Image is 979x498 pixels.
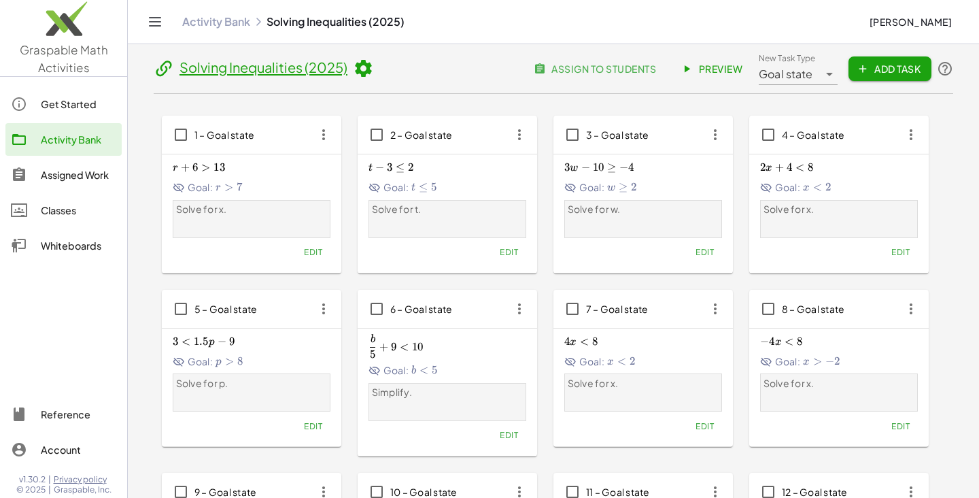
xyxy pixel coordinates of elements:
i: Goal State is hidden. [173,356,185,368]
span: 4 [769,335,774,348]
div: Whiteboards [41,237,116,254]
span: Goal: [173,354,213,369]
i: Goal State is hidden. [173,182,185,194]
span: > [224,180,233,194]
span: 2 [631,180,636,194]
span: > [201,161,210,174]
span: 12 – Goal state [782,486,848,498]
a: Account [5,433,122,466]
span: 8 – Goal state [782,303,845,315]
span: < [419,363,428,377]
span: 1 – Goal state [194,129,255,141]
a: Privacy policy [54,474,111,485]
a: Reference [5,398,122,431]
span: Goal: [564,354,604,369]
span: 3 – Goal state [586,129,649,141]
button: Edit [883,243,918,262]
a: Classes [5,194,122,227]
span: r [173,163,178,173]
a: Whiteboards [5,229,122,262]
button: Toggle navigation [144,11,166,33]
span: Goal state [759,66,813,82]
div: Reference [41,406,116,422]
span: Edit [500,430,518,440]
span: 2 [408,161,413,174]
button: Edit [687,243,722,262]
span: + [379,340,388,354]
span: w [607,182,615,193]
span: 6 – Goal state [390,303,453,315]
span: Edit [891,247,910,257]
span: assign to students [536,63,656,75]
button: Edit [296,243,330,262]
i: Goal State is hidden. [760,356,772,368]
span: 2 – Goal state [390,129,453,141]
span: 3 [387,161,392,174]
span: 5 – Goal state [194,303,258,315]
span: − [619,161,628,174]
span: 9 [229,335,235,348]
span: 2 [760,161,766,174]
span: Edit [304,421,322,431]
span: 1.5 [194,335,209,348]
button: [PERSON_NAME] [858,10,963,34]
i: Goal State is hidden. [564,182,577,194]
span: | [48,474,51,485]
p: Solve for w. [568,203,719,216]
span: 9 – Goal state [194,486,257,498]
span: 13 [213,161,225,174]
span: Graspable Math Activities [20,42,108,75]
span: Edit [695,247,714,257]
a: Get Started [5,88,122,120]
span: ≤ [396,161,405,174]
span: < [182,335,190,348]
span: < [580,335,589,348]
span: 3 [564,161,570,174]
div: Account [41,442,116,458]
p: Solve for x. [176,203,328,216]
span: Goal: [368,363,409,378]
i: Goal State is hidden. [368,365,381,377]
span: 8 [808,161,813,174]
span: x [803,182,810,193]
span: − [375,161,384,174]
span: 2 [834,354,840,368]
span: − [825,354,834,368]
span: Edit [891,421,910,431]
span: 10 [593,161,604,174]
a: Preview [672,56,753,81]
span: ≤ [419,180,428,194]
span: 4 [628,161,634,174]
span: 8 [797,335,802,348]
span: 5 [431,180,436,194]
button: assign to students [526,56,667,81]
a: Assigned Work [5,159,122,191]
span: t [411,182,415,193]
span: 8 [237,354,243,368]
button: Edit [492,426,526,445]
span: 4 [564,335,570,348]
span: x [607,356,614,367]
button: Edit [296,416,330,435]
span: 7 – Goal state [586,303,649,315]
span: + [181,161,190,174]
i: Goal State is hidden. [368,182,381,194]
a: Activity Bank [5,123,122,156]
span: | [48,484,51,495]
i: Goal State is hidden. [564,356,577,368]
a: Solving Inequalities (2025) [179,59,347,76]
span: 2 [825,180,831,194]
span: Edit [500,247,518,257]
span: [PERSON_NAME] [869,16,952,28]
span: w [570,163,578,173]
span: b [371,334,375,345]
span: x [570,337,577,348]
span: 4 – Goal state [782,129,845,141]
span: b [411,365,416,376]
span: x [766,163,772,173]
span: < [400,340,409,354]
span: 10 [412,340,424,354]
div: Get Started [41,96,116,112]
span: Goal: [760,354,800,369]
span: ​ [375,335,377,350]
